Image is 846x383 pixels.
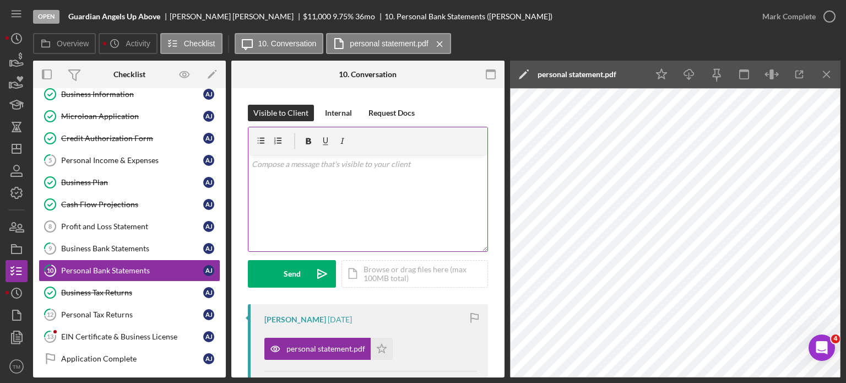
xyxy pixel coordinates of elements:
div: A J [203,199,214,210]
a: Business PlanAJ [39,171,220,193]
label: personal statement.pdf [350,39,428,48]
tspan: 13 [47,333,53,340]
div: personal statement.pdf [286,344,365,353]
a: Business InformationAJ [39,83,220,105]
div: A J [203,287,214,298]
div: A J [203,221,214,232]
button: Overview [33,33,96,54]
a: 12Personal Tax ReturnsAJ [39,304,220,326]
button: TM [6,355,28,377]
tspan: 9 [48,245,52,252]
div: A J [203,155,214,166]
b: Guardian Angels Up Above [68,12,160,21]
a: Cash Flow ProjectionsAJ [39,193,220,215]
span: 4 [831,335,840,343]
label: 10. Conversation [258,39,317,48]
div: A J [203,265,214,276]
button: 10. Conversation [235,33,324,54]
tspan: 8 [48,223,52,230]
div: [PERSON_NAME] [264,315,326,324]
div: 10. Conversation [339,70,397,79]
tspan: 5 [48,157,52,164]
div: Personal Bank Statements [61,266,203,275]
div: Request Docs [368,105,415,121]
a: Application CompleteAJ [39,348,220,370]
div: A J [203,353,214,364]
label: Overview [57,39,89,48]
div: Profit and Loss Statement [61,222,203,231]
a: Microloan ApplicationAJ [39,105,220,127]
a: 5Personal Income & ExpensesAJ [39,149,220,171]
div: Checklist [113,70,145,79]
a: 9Business Bank StatementsAJ [39,238,220,260]
a: Credit Authorization FormAJ [39,127,220,149]
div: 9.75 % [333,12,354,21]
div: Business Bank Statements [61,244,203,253]
div: Send [284,260,301,288]
div: personal statement.pdf [538,70,616,79]
div: A J [203,89,214,100]
div: Internal [325,105,352,121]
button: Checklist [160,33,223,54]
button: personal statement.pdf [264,338,393,360]
div: Business Plan [61,178,203,187]
button: Send [248,260,336,288]
div: A J [203,111,214,122]
div: Personal Tax Returns [61,310,203,319]
time: 2025-09-05 18:11 [328,315,352,324]
div: Application Complete [61,354,203,363]
div: A J [203,243,214,254]
div: Personal Income & Expenses [61,156,203,165]
div: 36 mo [355,12,375,21]
tspan: 12 [47,311,53,318]
div: Cash Flow Projections [61,200,203,209]
div: Business Tax Returns [61,288,203,297]
button: personal statement.pdf [326,33,451,54]
button: Internal [319,105,357,121]
div: Business Information [61,90,203,99]
div: Visible to Client [253,105,308,121]
div: A J [203,331,214,342]
a: 13EIN Certificate & Business LicenseAJ [39,326,220,348]
a: 10Personal Bank StatementsAJ [39,260,220,282]
div: Microloan Application [61,112,203,121]
div: Mark Complete [762,6,816,28]
div: A J [203,133,214,144]
div: EIN Certificate & Business License [61,332,203,341]
div: A J [203,177,214,188]
div: [PERSON_NAME] [PERSON_NAME] [170,12,303,21]
label: Checklist [184,39,215,48]
a: 8Profit and Loss StatementAJ [39,215,220,238]
div: Open [33,10,59,24]
div: Credit Authorization Form [61,134,203,143]
button: Visible to Client [248,105,314,121]
label: Activity [126,39,150,48]
div: A J [203,309,214,320]
button: Mark Complete [751,6,840,28]
tspan: 10 [47,267,54,274]
button: Activity [99,33,157,54]
iframe: Intercom live chat [809,335,835,361]
a: Business Tax ReturnsAJ [39,282,220,304]
text: TM [13,364,20,370]
span: $11,000 [303,12,331,21]
button: Request Docs [363,105,420,121]
div: 10. Personal Bank Statements ([PERSON_NAME]) [384,12,552,21]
